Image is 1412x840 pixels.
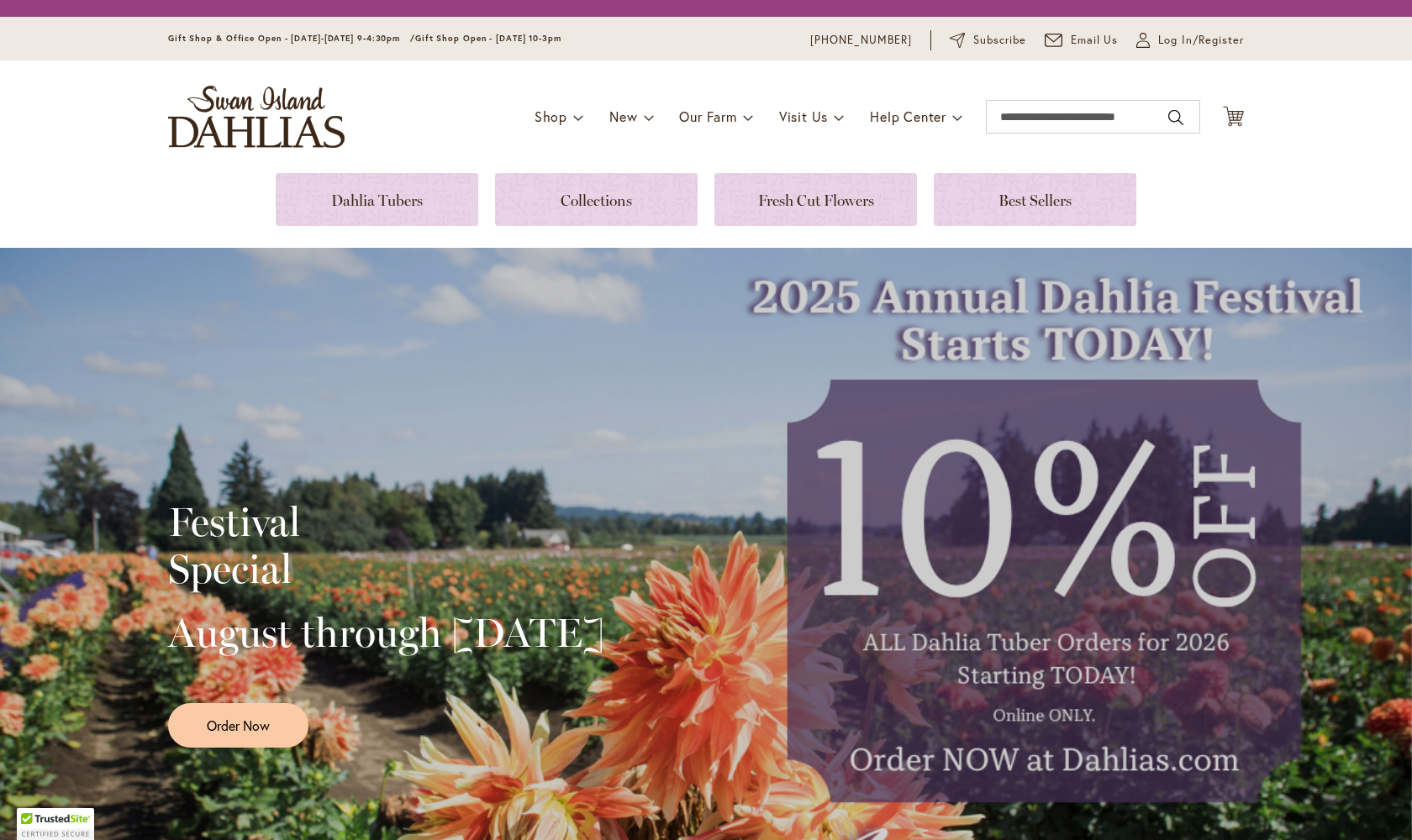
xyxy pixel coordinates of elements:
[168,609,604,656] h2: August through [DATE]
[1136,32,1244,49] a: Log In/Register
[168,498,604,592] h2: Festival Special
[810,32,912,49] a: [PHONE_NUMBER]
[207,716,270,735] span: Order Now
[168,33,415,44] span: Gift Shop & Office Open - [DATE]-[DATE] 9-4:30pm /
[1168,104,1183,131] button: Search
[1071,32,1119,49] span: Email Us
[973,32,1026,49] span: Subscribe
[779,108,828,125] span: Visit Us
[679,108,736,125] span: Our Farm
[609,108,637,125] span: New
[950,32,1026,49] a: Subscribe
[870,108,946,125] span: Help Center
[1158,32,1244,49] span: Log In/Register
[1045,32,1119,49] a: Email Us
[168,86,345,148] a: store logo
[535,108,567,125] span: Shop
[415,33,561,44] span: Gift Shop Open - [DATE] 10-3pm
[168,703,308,748] a: Order Now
